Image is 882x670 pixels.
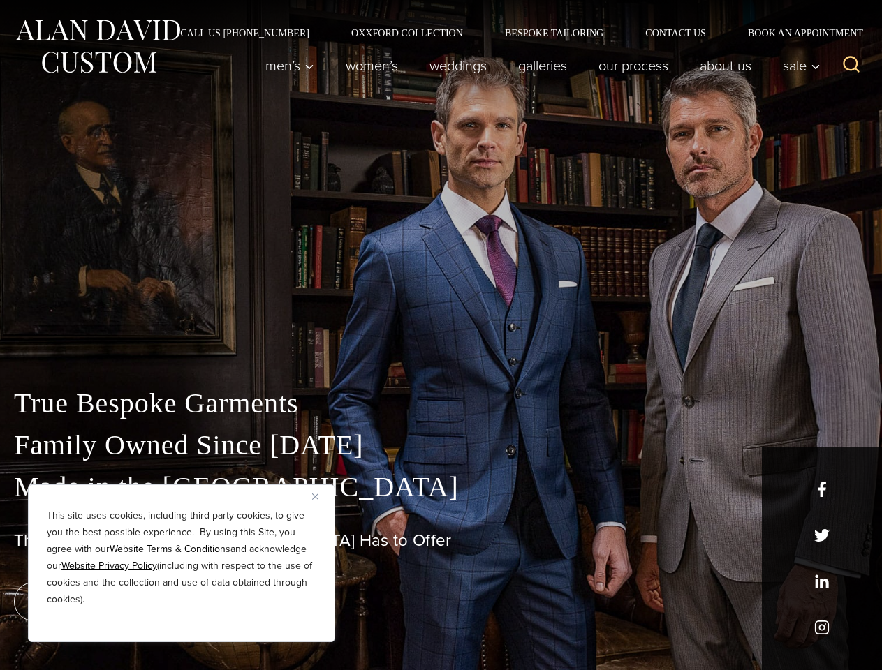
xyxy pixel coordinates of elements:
nav: Primary Navigation [250,52,828,80]
a: Women’s [330,52,414,80]
a: book an appointment [14,582,210,621]
a: Call Us [PHONE_NUMBER] [159,28,330,38]
img: Alan David Custom [14,15,182,77]
h1: The Best Custom Suits [GEOGRAPHIC_DATA] Has to Offer [14,530,868,551]
button: View Search Form [835,49,868,82]
nav: Secondary Navigation [159,28,868,38]
a: Bespoke Tailoring [484,28,624,38]
a: Galleries [503,52,583,80]
a: Oxxford Collection [330,28,484,38]
a: Book an Appointment [727,28,868,38]
button: Close [312,488,329,505]
p: True Bespoke Garments Family Owned Since [DATE] Made in the [GEOGRAPHIC_DATA] [14,382,868,508]
span: Men’s [265,59,314,73]
a: Our Process [583,52,684,80]
a: Website Terms & Conditions [110,542,230,556]
a: About Us [684,52,767,80]
img: Close [312,493,318,500]
span: Sale [783,59,821,73]
a: Contact Us [624,28,727,38]
a: Website Privacy Policy [61,558,157,573]
a: weddings [414,52,503,80]
p: This site uses cookies, including third party cookies, to give you the best possible experience. ... [47,507,316,608]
